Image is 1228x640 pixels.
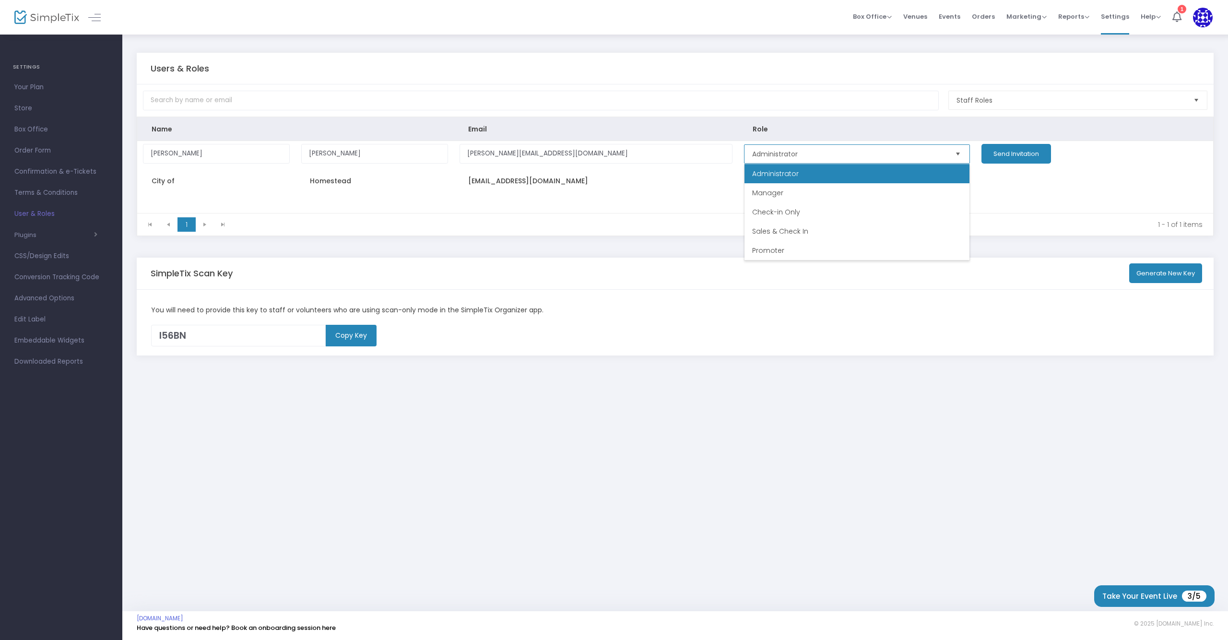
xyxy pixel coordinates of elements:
h5: SimpleTix Scan Key [151,268,233,279]
span: Marketing [1006,12,1047,21]
span: Administrator [752,169,799,178]
span: Help [1141,12,1161,21]
span: CSS/Design Edits [14,250,108,262]
td: Homestead [295,166,454,195]
span: Page 1 [177,217,196,232]
div: Data table [137,117,1213,213]
span: Administrator [752,149,946,159]
th: Name [137,117,295,141]
span: Venues [903,4,927,29]
h4: SETTINGS [13,58,109,77]
span: Orders [972,4,995,29]
span: Order Form [14,144,108,157]
span: Advanced Options [14,292,108,305]
span: Box Office [853,12,892,21]
input: First Name [143,144,290,164]
span: Terms & Conditions [14,187,108,199]
span: Events [939,4,960,29]
th: Role [738,117,976,141]
span: Store [14,102,108,115]
span: Box Office [14,123,108,136]
td: City of [137,166,295,195]
td: [EMAIL_ADDRESS][DOMAIN_NAME] [454,166,739,195]
span: Conversion Tracking Code [14,271,108,284]
span: Downloaded Reports [14,356,108,368]
input: Enter a Email [460,144,733,164]
span: Check-in Only [752,207,800,217]
button: Select [1190,91,1203,109]
button: Select [951,145,965,163]
th: Email [454,117,739,141]
input: Search by name or email [143,91,939,110]
div: 1 [1178,4,1186,12]
span: Confirmation & e-Tickets [14,166,108,178]
span: Edit Label [14,313,108,326]
button: Plugins [14,231,97,239]
span: 3/5 [1182,591,1206,602]
span: Embeddable Widgets [14,334,108,347]
span: Promoter [752,246,784,255]
span: Settings [1101,4,1129,29]
span: Sales & Check In [752,226,808,236]
a: [DOMAIN_NAME] [137,615,183,622]
div: You will need to provide this key to staff or volunteers who are using scan-only mode in the Simp... [146,305,1204,315]
button: Send Invitation [981,144,1051,164]
span: © 2025 [DOMAIN_NAME] Inc. [1134,620,1214,628]
h5: Users & Roles [151,63,209,74]
span: Staff Roles [956,95,1186,105]
a: Have questions or need help? Book an onboarding session here [137,623,336,632]
button: Generate New Key [1129,263,1202,283]
m-button: Copy Key [326,325,377,346]
button: Take Your Event Live3/5 [1094,585,1215,607]
span: Reports [1058,12,1089,21]
span: User & Roles [14,208,108,220]
input: Last Name [301,144,448,164]
kendo-pager-info: 1 - 1 of 1 items [239,220,1203,229]
span: Your Plan [14,81,108,94]
span: Manager [752,188,783,198]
